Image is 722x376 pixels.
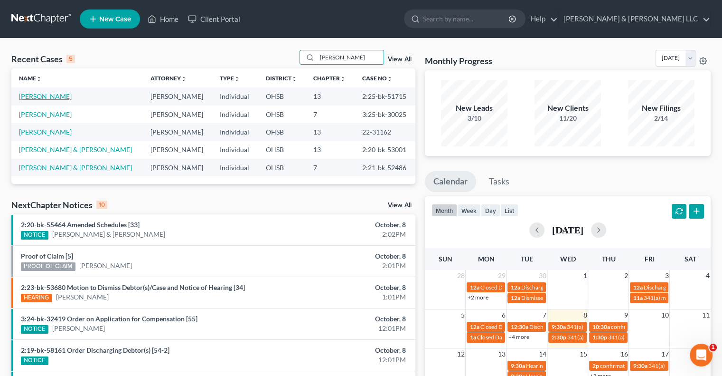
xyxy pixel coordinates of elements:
td: 7 [306,159,355,176]
a: Nameunfold_more [19,75,42,82]
span: 7 [541,309,547,321]
div: 2:02PM [284,230,406,239]
i: unfold_more [387,76,393,82]
td: Individual [212,87,258,105]
span: 14 [537,348,547,360]
div: October, 8 [284,251,406,261]
td: OHSB [258,106,306,123]
span: 9:30a [551,323,565,330]
a: Client Portal [183,10,245,28]
span: confirmation hearing for [PERSON_NAME] [600,362,706,369]
div: Recent Cases [11,53,75,65]
span: 9 [623,309,628,321]
td: 22-31162 [355,123,415,141]
div: 10 [96,201,107,209]
a: [PERSON_NAME] [56,292,109,302]
a: Typeunfold_more [220,75,240,82]
a: View All [388,202,412,209]
a: [PERSON_NAME] [79,261,132,270]
span: 5 [459,309,465,321]
td: [PERSON_NAME] [143,87,213,105]
div: PROOF OF CLAIM [21,262,75,271]
span: 1:30p [592,334,607,341]
div: October, 8 [284,283,406,292]
td: 13 [306,123,355,141]
div: New Clients [534,103,601,114]
span: 12:30a [510,323,528,330]
h3: Monthly Progress [425,55,492,67]
td: [PERSON_NAME] [143,123,213,141]
span: 10:30a [592,323,609,330]
span: 17 [660,348,669,360]
span: 1 [582,270,588,281]
span: Mon [478,255,494,263]
td: [PERSON_NAME] [143,141,213,159]
div: 12:01PM [284,355,406,365]
span: Dismissed Date for [PERSON_NAME] [521,294,613,301]
span: Thu [601,255,615,263]
i: unfold_more [234,76,240,82]
a: Chapterunfold_more [313,75,346,82]
span: 341(a) meeting for [PERSON_NAME] [567,334,658,341]
span: 11 [701,309,711,321]
span: Closed Date for [PERSON_NAME] & [PERSON_NAME] [480,284,614,291]
button: list [500,204,518,217]
a: View All [388,56,412,63]
td: 2:25-bk-51715 [355,87,415,105]
div: 1:01PM [284,292,406,302]
div: 2/14 [628,114,694,123]
span: Wed [560,255,575,263]
span: New Case [99,16,131,23]
td: Individual [212,123,258,141]
span: 12a [469,323,479,330]
span: 11a [633,294,642,301]
td: 13 [306,141,355,159]
i: unfold_more [181,76,187,82]
div: 11/20 [534,114,601,123]
span: 341(a) meeting for [PERSON_NAME] [608,334,699,341]
span: 6 [500,309,506,321]
a: [PERSON_NAME] & [PERSON_NAME] [19,164,132,172]
i: unfold_more [340,76,346,82]
span: Fri [644,255,654,263]
a: [PERSON_NAME] & [PERSON_NAME] [52,230,165,239]
span: 12 [456,348,465,360]
a: [PERSON_NAME] [19,128,72,136]
a: 2:20-bk-55464 Amended Schedules [33] [21,221,140,229]
a: Calendar [425,171,476,192]
span: 9:30a [510,362,525,369]
i: unfold_more [36,76,42,82]
a: [PERSON_NAME] [19,92,72,100]
span: 28 [456,270,465,281]
td: OHSB [258,87,306,105]
a: [PERSON_NAME] & [PERSON_NAME] LLC [559,10,710,28]
td: Individual [212,141,258,159]
span: Tue [521,255,533,263]
h2: [DATE] [552,225,583,235]
span: Closed Date for [GEOGRAPHIC_DATA][PERSON_NAME] [477,334,618,341]
div: HEARING [21,294,52,302]
a: Help [526,10,558,28]
td: 2:21-bk-52486 [355,159,415,176]
span: 1 [709,344,717,351]
span: 15 [578,348,588,360]
span: Closed Date for [PERSON_NAME] [480,323,564,330]
a: 2:19-bk-58161 Order Discharging Debtor(s) [54-2] [21,346,169,354]
div: NOTICE [21,325,48,334]
a: Attorneyunfold_more [150,75,187,82]
i: unfold_more [291,76,297,82]
span: Discharge Date for [PERSON_NAME] [521,284,613,291]
td: OHSB [258,123,306,141]
span: 13 [497,348,506,360]
span: 341(a) meeting for Le [PERSON_NAME] & [PERSON_NAME] [566,323,715,330]
div: 12:01PM [284,324,406,333]
button: month [431,204,457,217]
a: Districtunfold_more [266,75,297,82]
a: 2:23-bk-53680 Motion to Dismiss Debtor(s)/Case and Notice of Hearing [34] [21,283,245,291]
div: NOTICE [21,357,48,365]
button: week [457,204,481,217]
span: confirmation hearing for [PERSON_NAME] [610,323,717,330]
a: [PERSON_NAME] [19,110,72,118]
a: [PERSON_NAME] & [PERSON_NAME] [19,145,132,154]
a: Case Nounfold_more [362,75,393,82]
